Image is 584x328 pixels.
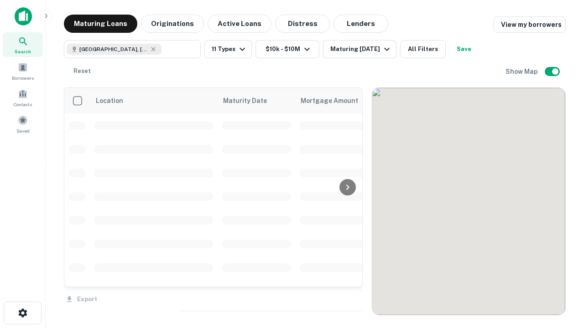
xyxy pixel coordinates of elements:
[14,101,32,108] span: Contacts
[15,7,32,26] img: capitalize-icon.png
[79,45,148,53] span: [GEOGRAPHIC_DATA], [GEOGRAPHIC_DATA]
[330,44,392,55] div: Maturing [DATE]
[323,40,396,58] button: Maturing [DATE]
[3,85,43,110] a: Contacts
[204,40,252,58] button: 11 Types
[494,16,566,33] a: View my borrowers
[141,15,204,33] button: Originations
[12,74,34,82] span: Borrowers
[255,40,319,58] button: $10k - $10M
[449,40,479,58] button: Save your search to get updates of matches that match your search criteria.
[16,127,30,134] span: Saved
[538,226,584,270] iframe: Chat Widget
[301,95,370,106] span: Mortgage Amount
[68,62,97,80] button: Reset
[15,48,31,55] span: Search
[506,67,539,77] h6: Show Map
[223,95,279,106] span: Maturity Date
[372,88,565,315] div: 0 0
[208,15,271,33] button: Active Loans
[218,88,295,113] th: Maturity Date
[3,112,43,136] a: Saved
[3,59,43,83] a: Borrowers
[3,32,43,57] a: Search
[295,88,396,113] th: Mortgage Amount
[275,15,330,33] button: Distress
[90,88,218,113] th: Location
[64,15,137,33] button: Maturing Loans
[95,95,123,106] span: Location
[334,15,388,33] button: Lenders
[400,40,446,58] button: All Filters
